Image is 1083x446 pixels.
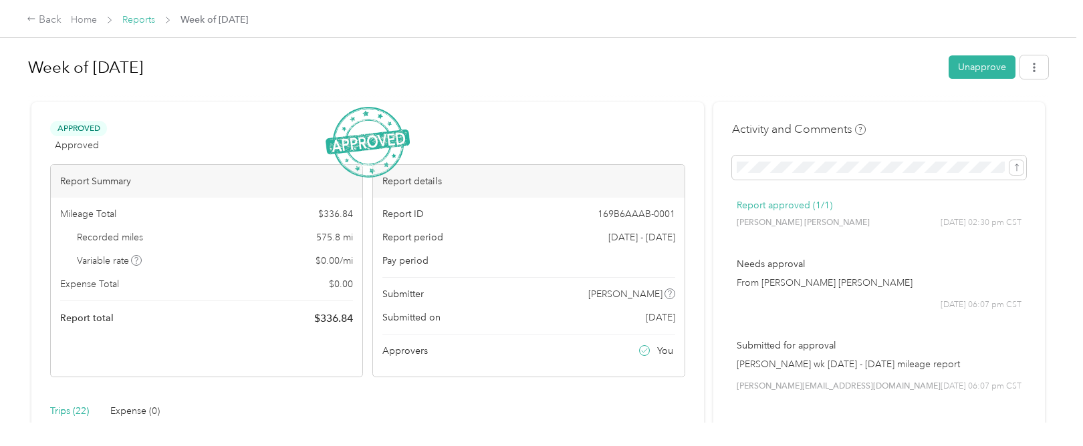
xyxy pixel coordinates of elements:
p: [PERSON_NAME] wk [DATE] - [DATE] mileage report [737,357,1021,371]
span: Approved [50,121,107,136]
span: Report total [60,311,114,325]
span: $ 336.84 [318,207,353,221]
p: Report approved (1/1) [737,198,1021,212]
a: Reports [122,14,155,25]
span: $ 336.84 [314,310,353,326]
span: You [657,344,673,358]
span: Submitter [382,287,424,301]
span: Mileage Total [60,207,116,221]
div: Expense (0) [110,404,160,419]
span: [PERSON_NAME] [588,287,663,301]
a: Home [71,14,97,25]
span: Week of [DATE] [180,13,248,27]
p: Needs approval [737,257,1021,271]
span: [PERSON_NAME][EMAIL_ADDRESS][DOMAIN_NAME] [737,381,941,393]
div: Report Summary [51,165,362,198]
img: ApprovedStamp [326,107,410,178]
span: Recorded miles [77,230,143,244]
span: 169B6AAAB-0001 [598,207,675,221]
div: Trips (22) [50,404,89,419]
p: Submitted for approval [737,339,1021,353]
span: [DATE] - [DATE] [608,230,675,244]
iframe: Everlance-gr Chat Button Frame [1008,371,1083,446]
h4: Activity and Comments [732,121,866,138]
span: Report period [382,230,443,244]
span: [DATE] 06:07 pm CST [941,299,1021,311]
span: [PERSON_NAME] [PERSON_NAME] [737,217,870,229]
p: From [PERSON_NAME] [PERSON_NAME] [737,276,1021,290]
span: [DATE] 02:30 pm CST [941,217,1021,229]
span: Approvers [382,344,428,358]
span: Pay period [382,254,429,268]
h1: Week of January 10 2022 [28,51,939,83]
span: [DATE] 06:07 pm CST [941,381,1021,393]
span: Report ID [382,207,424,221]
div: Back [27,12,62,28]
span: [DATE] [646,310,675,324]
span: $ 0.00 / mi [316,254,353,268]
span: Expense Total [60,277,119,291]
span: $ 0.00 [329,277,353,291]
span: Variable rate [77,254,142,268]
div: Report details [373,165,685,198]
span: 575.8 mi [316,230,353,244]
button: Unapprove [949,55,1015,79]
span: Submitted on [382,310,441,324]
span: Approved [55,138,99,152]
